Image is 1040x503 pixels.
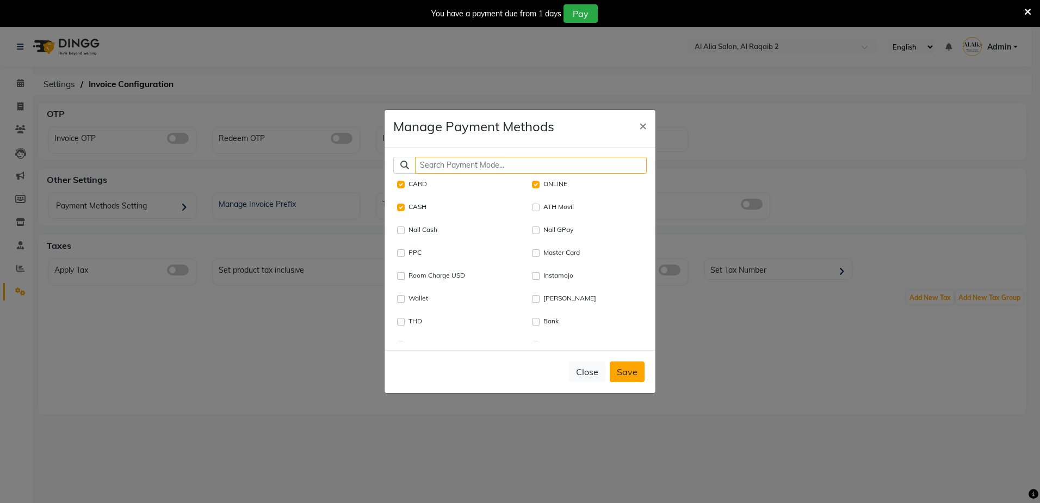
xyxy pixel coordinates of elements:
[543,271,573,280] label: Instamojo
[408,179,427,189] label: CARD
[543,225,573,235] label: Nail GPay
[543,316,559,326] label: Bank
[569,361,605,382] button: Close
[543,248,580,257] label: Master Card
[408,225,437,235] label: Nail Cash
[408,316,422,326] label: THD
[543,293,596,303] label: [PERSON_NAME]
[630,110,655,140] button: ×
[408,271,465,280] label: Room Charge USD
[543,202,574,212] label: ATH Movil
[610,361,645,382] button: Save
[408,339,436,349] label: Donation
[415,157,647,174] input: Search Payment Mode...
[564,4,598,23] button: Pay
[408,293,428,303] label: Wallet
[408,248,422,257] label: PPC
[543,339,572,349] label: Card: IOB
[639,117,647,133] span: ×
[543,179,567,189] label: ONLINE
[393,119,554,134] h4: Manage Payment Methods
[431,8,561,20] div: You have a payment due from 1 days
[408,202,426,212] label: CASH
